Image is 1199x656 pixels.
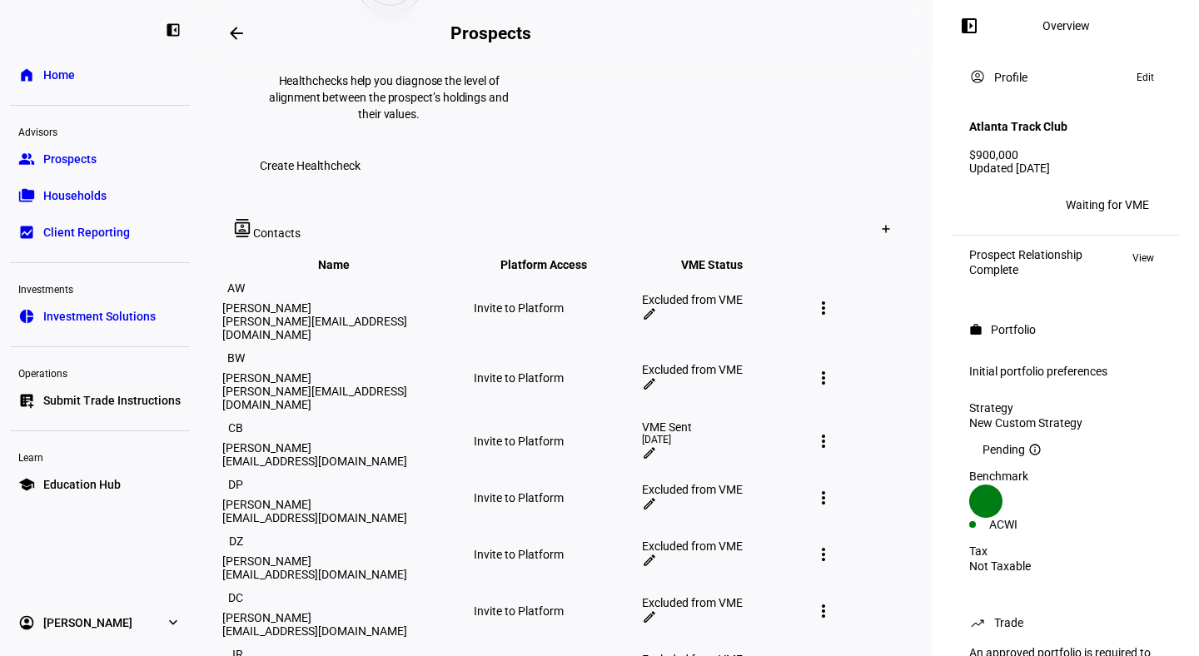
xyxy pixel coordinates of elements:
[969,323,983,336] mat-icon: work
[474,435,639,448] div: Invite to Platform
[474,371,639,385] div: Invite to Platform
[989,518,1066,531] div: ACWI
[18,308,35,325] eth-mat-symbol: pie_chart
[222,471,249,498] div: DP
[43,614,132,631] span: [PERSON_NAME]
[222,385,470,411] div: [PERSON_NAME][EMAIL_ADDRESS][DOMAIN_NAME]
[1066,198,1149,211] div: Waiting for VME
[969,120,1067,133] h4: Atlanta Track Club
[474,491,639,504] div: Invite to Platform
[813,601,833,621] mat-icon: more_vert
[450,23,530,43] h2: Prospects
[226,23,246,43] mat-icon: arrow_backwards
[18,392,35,409] eth-mat-symbol: list_alt_add
[474,548,639,561] div: Invite to Platform
[253,226,301,240] span: Contacts
[969,559,1162,573] div: Not Taxable
[642,420,807,445] plt-vme-status-item: VME Sent
[165,614,182,631] eth-mat-symbol: expand_more
[969,544,1162,558] div: Tax
[222,371,470,385] div: [PERSON_NAME]
[18,476,35,493] eth-mat-symbol: school
[222,624,470,638] div: [EMAIL_ADDRESS][DOMAIN_NAME]
[642,539,807,553] div: Excluded from VME
[240,149,381,182] button: Create Healthcheck
[642,434,807,445] div: [DATE]
[813,431,833,451] mat-icon: more_vert
[222,455,470,468] div: [EMAIL_ADDRESS][DOMAIN_NAME]
[43,67,75,83] span: Home
[222,301,470,315] div: [PERSON_NAME]
[318,258,375,271] span: Name
[1042,19,1090,32] div: Overview
[233,219,253,237] mat-icon: contacts
[222,275,249,301] div: AW
[222,511,470,524] div: [EMAIL_ADDRESS][DOMAIN_NAME]
[1137,67,1154,87] span: Edit
[10,58,190,92] a: homeHome
[969,416,1162,430] div: New Custom Strategy
[969,614,986,631] mat-icon: trending_up
[642,420,807,434] div: VME Sent
[222,345,249,371] div: BW
[10,300,190,333] a: pie_chartInvestment Solutions
[642,609,657,624] mat-icon: edit
[10,119,190,142] div: Advisors
[10,276,190,300] div: Investments
[18,151,35,167] eth-mat-symbol: group
[222,415,249,441] div: CB
[222,584,249,611] div: DC
[994,616,1023,629] div: Trade
[43,392,181,409] span: Submit Trade Instructions
[43,308,156,325] span: Investment Solutions
[969,365,1162,378] div: Initial portfolio preferences
[18,224,35,241] eth-mat-symbol: bid_landscape
[969,613,1162,633] eth-panel-overview-card-header: Trade
[222,441,470,455] div: [PERSON_NAME]
[681,258,768,271] span: VME Status
[1128,67,1162,87] button: Edit
[10,142,190,176] a: groupProspects
[642,496,657,511] mat-icon: edit
[43,187,107,204] span: Households
[10,360,190,384] div: Operations
[975,199,991,211] span: GW
[969,320,1162,340] eth-panel-overview-card-header: Portfolio
[1132,248,1154,268] span: View
[18,614,35,631] eth-mat-symbol: account_circle
[222,554,470,568] div: [PERSON_NAME]
[969,148,1162,162] div: $900,000
[969,470,1162,483] div: Benchmark
[813,544,833,564] mat-icon: more_vert
[18,67,35,83] eth-mat-symbol: home
[10,445,190,468] div: Learn
[474,604,639,618] div: Invite to Platform
[813,368,833,388] mat-icon: more_vert
[969,162,1162,175] div: Updated [DATE]
[969,401,1162,415] div: Strategy
[10,216,190,249] a: bid_landscapeClient Reporting
[222,568,470,581] div: [EMAIL_ADDRESS][DOMAIN_NAME]
[969,67,1162,87] eth-panel-overview-card-header: Profile
[642,553,657,568] mat-icon: edit
[222,498,470,511] div: [PERSON_NAME]
[642,363,807,376] div: Excluded from VME
[43,151,97,167] span: Prospects
[969,263,1082,276] div: Complete
[813,298,833,318] mat-icon: more_vert
[969,68,986,85] mat-icon: account_circle
[222,528,249,554] div: DZ
[642,596,807,609] div: Excluded from VME
[222,611,470,624] div: [PERSON_NAME]
[474,301,639,315] div: Invite to Platform
[260,149,361,182] span: Create Healthcheck
[18,187,35,204] eth-mat-symbol: folder_copy
[500,258,612,271] span: Platform Access
[165,22,182,38] eth-mat-symbol: left_panel_close
[959,16,979,36] mat-icon: left_panel_open
[43,476,121,493] span: Education Hub
[266,72,511,122] p: Healthchecks help you diagnose the level of alignment between the prospect’s holdings and their v...
[43,224,130,241] span: Client Reporting
[969,248,1082,261] div: Prospect Relationship
[1124,248,1162,268] button: View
